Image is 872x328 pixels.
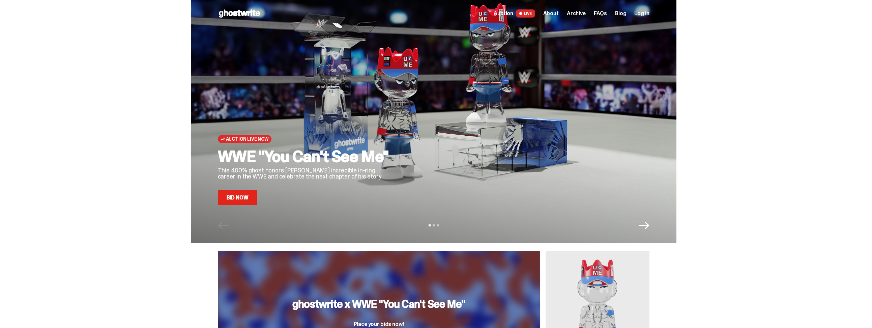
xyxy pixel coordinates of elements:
[429,224,431,226] button: View slide 1
[292,299,465,309] h3: ghostwrite x WWE "You Can't See Me"
[494,9,535,18] a: Auction LIVE
[494,11,513,16] span: Auction
[433,224,435,226] button: View slide 2
[615,11,626,16] a: Blog
[634,11,649,16] a: Log in
[639,220,649,231] button: Next
[218,148,393,165] h2: WWE "You Can't See Me"
[594,11,607,16] a: FAQs
[437,224,439,226] button: View slide 3
[567,11,586,16] a: Archive
[218,190,257,205] a: Bid Now
[218,167,393,180] p: This 400% ghost honors [PERSON_NAME] incredible in-ring career in the WWE and celebrate the next ...
[516,9,535,18] span: LIVE
[543,11,559,16] a: About
[292,322,465,327] p: Place your bids now!
[226,136,269,142] span: Auction Live Now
